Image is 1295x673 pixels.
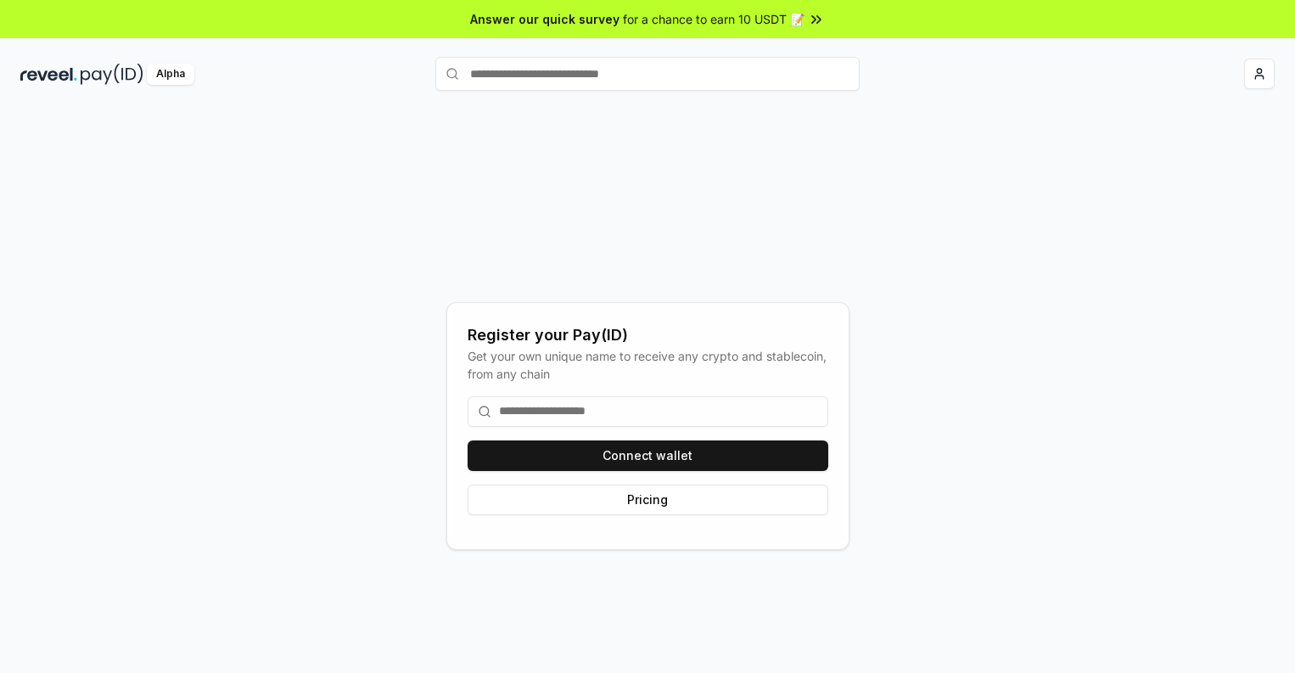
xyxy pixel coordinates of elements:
span: Answer our quick survey [470,10,619,28]
button: Connect wallet [468,440,828,471]
span: for a chance to earn 10 USDT 📝 [623,10,804,28]
img: reveel_dark [20,64,77,85]
div: Get your own unique name to receive any crypto and stablecoin, from any chain [468,347,828,383]
img: pay_id [81,64,143,85]
button: Pricing [468,485,828,515]
div: Alpha [147,64,194,85]
div: Register your Pay(ID) [468,323,828,347]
